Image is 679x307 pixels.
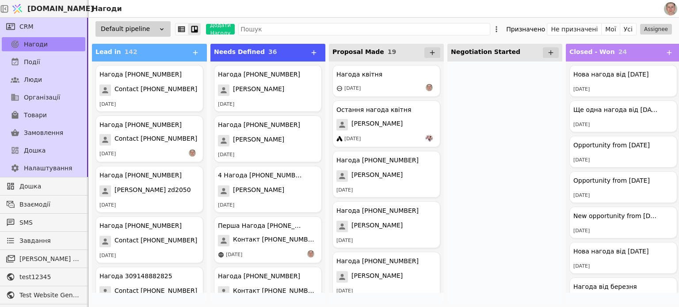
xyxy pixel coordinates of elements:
div: Остання нагода квітня [336,105,411,115]
div: Нагода [PHONE_NUMBER]Contact [PHONE_NUMBER][DATE]РS [95,115,203,162]
a: Завдання [2,234,85,248]
div: Нагода [PHONE_NUMBER] [99,120,182,130]
a: Товари [2,108,85,122]
div: [DATE] [573,86,590,93]
a: SMS [2,215,85,230]
div: [DATE] [573,192,590,200]
span: [PERSON_NAME] розсилки [19,254,81,264]
span: Contact [PHONE_NUMBER] [114,84,197,96]
a: Дошка [2,143,85,157]
div: Нагода [PHONE_NUMBER] [218,272,300,281]
span: Налаштування [24,164,72,173]
div: Нагода [PHONE_NUMBER] [99,221,182,230]
button: Мої [602,23,620,35]
span: SMS [19,218,81,227]
span: 36 [268,48,277,55]
a: Нагоди [2,37,85,51]
div: [DATE] [218,202,234,209]
div: Ще одна нагода від [DATE] [573,105,657,115]
div: Нова нагода від [DATE] [573,247,648,256]
img: РS [426,84,433,91]
h2: Нагоди [88,4,122,14]
span: [PERSON_NAME] [233,185,284,197]
a: Замовлення [2,126,85,140]
div: [DATE] [336,187,353,194]
div: Opportunity from [DATE] [573,141,650,150]
div: Нагода квітня[DATE]РS [332,65,440,97]
div: Остання нагода квітня[PERSON_NAME][DATE]Хр [332,100,440,147]
img: РS [307,250,314,257]
span: Події [24,58,40,67]
div: [DATE] [573,157,590,164]
span: Люди [24,75,42,84]
span: Завдання [19,236,51,246]
span: Contact [PHONE_NUMBER] [114,134,197,146]
span: Дошка [24,146,46,155]
div: 4 Нагода [PHONE_NUMBER] [218,171,302,180]
div: [DATE] [99,150,116,158]
img: online-store.svg [218,252,224,258]
div: Нагода [PHONE_NUMBER] [218,120,300,130]
span: Замовлення [24,128,63,138]
span: [PERSON_NAME] [233,84,284,96]
span: Нагоди [24,40,48,49]
div: [DATE] [573,121,590,129]
div: [DATE] [336,237,353,245]
div: [DATE] [99,202,116,209]
span: CRM [19,22,34,31]
div: [DATE] [344,85,361,92]
span: Lead in [95,48,121,55]
span: 19 [388,48,396,55]
a: test12345 [2,270,85,284]
div: Ще одна нагода від [DATE][DATE] [569,100,677,132]
div: Нагода [PHONE_NUMBER] [99,70,182,79]
span: Contact [PHONE_NUMBER] [114,286,197,298]
div: Нагода [PHONE_NUMBER] [99,171,182,180]
span: [PERSON_NAME] zd2050 [114,185,191,197]
div: [DATE] [99,252,116,260]
img: Хр [426,134,433,142]
div: [DATE] [336,288,353,295]
div: Нагода [PHONE_NUMBER] [336,156,419,165]
div: Нагода [PHONE_NUMBER]Contact [PHONE_NUMBER][DATE] [95,65,203,112]
span: Closed - Won [569,48,615,55]
img: 1560949290925-CROPPED-IMG_0201-2-.jpg [664,2,677,15]
img: google-ads.svg [336,136,343,142]
div: Нагода [PHONE_NUMBER][PERSON_NAME][DATE] [332,252,440,299]
button: Усі [620,23,636,35]
span: [PERSON_NAME] [351,221,403,232]
span: test12345 [19,272,81,282]
img: Logo [11,0,24,17]
span: [PERSON_NAME] [351,119,403,130]
span: Організації [24,93,60,102]
span: 24 [618,48,627,55]
div: Нагода 309148882825 [99,272,172,281]
button: Не призначені [547,23,602,35]
div: Нагода від березня [573,282,637,292]
div: [DATE] [573,263,590,270]
div: Призначено [506,23,545,35]
button: Assignee [640,24,672,35]
a: CRM [2,19,85,34]
a: Test Website General template [2,288,85,302]
div: [DATE] [218,101,234,108]
span: Дошка [19,182,81,191]
div: Opportunity from [DATE][DATE] [569,171,677,203]
a: [DOMAIN_NAME] [9,0,88,17]
span: Взаємодії [19,200,81,209]
div: Нагода [PHONE_NUMBER]Contact [PHONE_NUMBER][DATE] [95,216,203,263]
a: Люди [2,73,85,87]
div: Opportunity from [DATE] [573,176,650,185]
span: Контакт [PHONE_NUMBER] [233,235,318,246]
span: Contact [PHONE_NUMBER] [114,236,197,247]
div: Перша Нагода [PHONE_NUMBER] [218,221,302,230]
a: Події [2,55,85,69]
div: Нагода квітня [336,70,382,79]
div: Нова нагода від [DATE][DATE] [569,65,677,97]
span: Товари [24,111,47,120]
a: Налаштування [2,161,85,175]
div: [DATE] [99,101,116,108]
input: Пошук [238,23,490,35]
div: Перша Нагода [PHONE_NUMBER]Контакт [PHONE_NUMBER][DATE]РS [214,216,322,263]
div: New opportunity from [DATE] [573,211,657,221]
